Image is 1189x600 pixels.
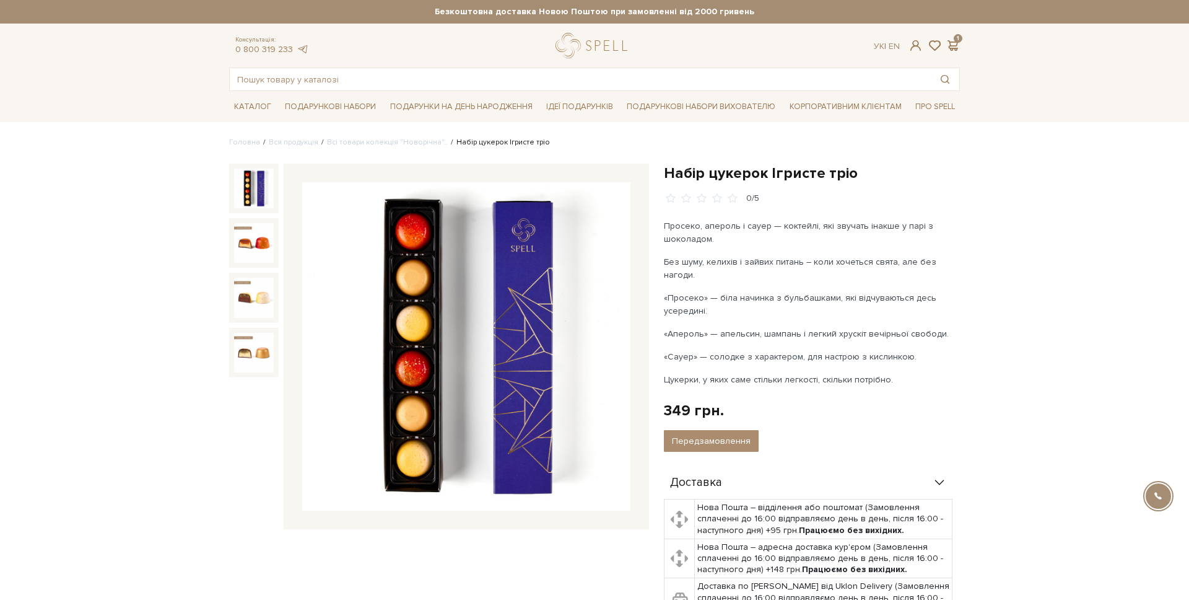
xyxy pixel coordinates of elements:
[664,291,954,317] p: «Просеко» — біла начинка з бульбашками, які відчуваються десь усередині.
[889,41,900,51] a: En
[234,278,274,317] img: Набір цукерок Ігристе тріо
[296,44,308,55] a: telegram
[910,97,960,117] a: Про Spell
[670,477,722,488] span: Доставка
[229,6,960,17] strong: Безкоштовна доставка Новою Поштою при замовленні від 2000 гривень
[234,333,274,373] img: Набір цукерок Ігристе тріо
[664,350,954,363] p: «Сауер» — солодке з характером, для настрою з кислинкою.
[229,97,276,117] a: Каталог
[230,68,931,90] input: Пошук товару у каталозі
[622,96,780,117] a: Подарункові набори вихователю
[664,255,954,281] p: Без шуму, келихів і зайвих питань – коли хочеться свята, але без нагоди.
[785,96,907,117] a: Корпоративним клієнтам
[385,97,538,117] a: Подарунки на День народження
[802,564,907,575] b: Працюємо без вихідних.
[884,41,886,51] span: |
[555,33,633,58] a: logo
[664,373,954,386] p: Цукерки, у яких саме стільки легкості, скільки потрібно.
[874,41,900,52] div: Ук
[234,223,274,263] img: Набір цукерок Ігристе тріо
[664,219,954,245] p: Просеко, апероль і сауер — коктейлі, які звучать інакше у парі з шоколадом.
[269,138,318,147] a: Вся продукція
[664,164,960,183] h1: Набір цукерок Ігристе тріо
[694,539,952,578] td: Нова Пошта – адресна доставка кур'єром (Замовлення сплаченні до 16:00 відправляємо день в день, п...
[235,36,308,44] span: Консультація:
[229,138,260,147] a: Головна
[541,97,618,117] a: Ідеї подарунків
[694,500,952,539] td: Нова Пошта – відділення або поштомат (Замовлення сплаченні до 16:00 відправляємо день в день, піс...
[664,327,954,340] p: «Апероль» — апельсин, шампань і легкий хрускіт вечірньої свободи.
[280,97,381,117] a: Подарункові набори
[664,401,724,420] div: 349 грн.
[234,169,274,208] img: Набір цукерок Ігристе тріо
[302,182,630,511] img: Набір цукерок Ігристе тріо
[327,138,448,147] a: Всі товари колекція "Новорічна"..
[664,430,759,452] button: Передзамовлення
[799,525,904,536] b: Працюємо без вихідних.
[931,68,959,90] button: Пошук товару у каталозі
[746,193,759,205] div: 0/5
[235,44,293,55] a: 0 800 319 233
[448,137,550,148] li: Набір цукерок Ігристе тріо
